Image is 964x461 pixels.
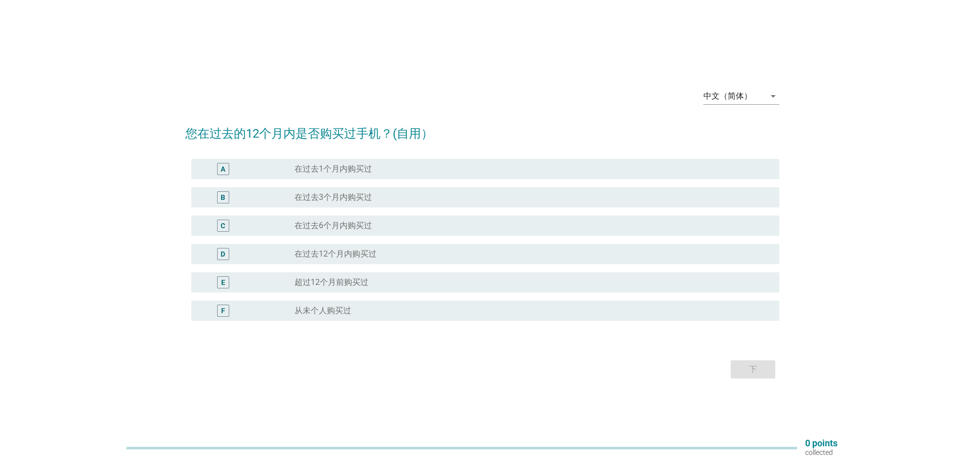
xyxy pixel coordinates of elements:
[221,192,225,202] div: B
[221,277,225,287] div: E
[221,305,225,316] div: F
[295,306,351,316] label: 从未个人购买过
[221,163,225,174] div: A
[295,277,368,287] label: 超过12个月前购买过
[295,164,372,174] label: 在过去1个月内购买过
[805,448,837,457] p: collected
[767,90,779,102] i: arrow_drop_down
[221,220,225,231] div: C
[295,192,372,202] label: 在过去3个月内购买过
[295,249,376,259] label: 在过去12个月内购买过
[221,248,225,259] div: D
[295,221,372,231] label: 在过去6个月内购买过
[703,92,752,101] div: 中文（简体）
[185,114,779,143] h2: 您在过去的12个月内是否购买过手机？(自用）
[805,439,837,448] p: 0 points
